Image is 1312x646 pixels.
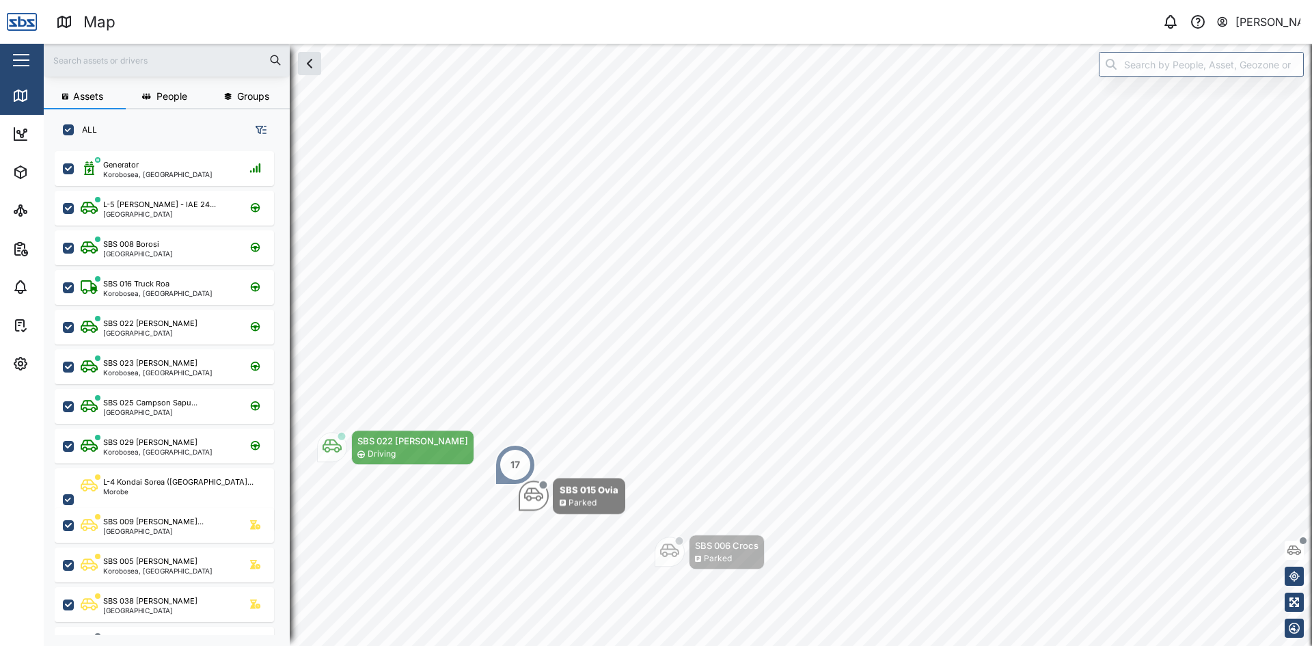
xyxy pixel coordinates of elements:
[103,528,204,535] div: [GEOGRAPHIC_DATA]
[368,448,396,461] div: Driving
[237,92,269,101] span: Groups
[55,146,289,635] div: grid
[36,241,82,256] div: Reports
[103,369,213,376] div: Korobosea, [GEOGRAPHIC_DATA]
[103,211,216,217] div: [GEOGRAPHIC_DATA]
[103,397,197,409] div: SBS 025 Campson Sapu...
[103,159,139,171] div: Generator
[156,92,187,101] span: People
[510,457,520,472] div: 17
[103,567,213,574] div: Korobosea, [GEOGRAPHIC_DATA]
[569,496,597,509] div: Parked
[36,318,73,333] div: Tasks
[74,124,97,135] label: ALL
[103,199,216,211] div: L-5 [PERSON_NAME] - IAE 24...
[36,280,78,295] div: Alarms
[495,444,536,485] div: Map marker
[1235,14,1301,31] div: [PERSON_NAME]
[103,607,197,614] div: [GEOGRAPHIC_DATA]
[36,356,84,371] div: Settings
[103,329,197,336] div: [GEOGRAPHIC_DATA]
[704,552,732,565] div: Parked
[103,318,197,329] div: SBS 022 [PERSON_NAME]
[36,88,66,103] div: Map
[7,7,37,37] img: Main Logo
[52,50,282,70] input: Search assets or drivers
[103,448,213,455] div: Korobosea, [GEOGRAPHIC_DATA]
[103,437,197,448] div: SBS 029 [PERSON_NAME]
[103,488,254,495] div: Morobe
[73,92,103,101] span: Assets
[103,409,197,416] div: [GEOGRAPHIC_DATA]
[83,10,115,34] div: Map
[103,290,213,297] div: Korobosea, [GEOGRAPHIC_DATA]
[103,476,254,488] div: L-4 Kondai Sorea ([GEOGRAPHIC_DATA]...
[695,539,758,552] div: SBS 006 Crocs
[103,171,213,178] div: Korobosea, [GEOGRAPHIC_DATA]
[36,126,97,142] div: Dashboard
[317,430,474,465] div: Map marker
[560,483,618,496] div: SBS 015 Ovia
[103,239,159,250] div: SBS 008 Borosi
[103,358,197,369] div: SBS 023 [PERSON_NAME]
[103,556,197,567] div: SBS 005 [PERSON_NAME]
[103,250,173,257] div: [GEOGRAPHIC_DATA]
[655,535,765,569] div: Map marker
[103,516,204,528] div: SBS 009 [PERSON_NAME]...
[357,434,468,448] div: SBS 022 [PERSON_NAME]
[36,203,68,218] div: Sites
[103,278,169,290] div: SBS 016 Truck Roa
[44,44,1312,646] canvas: Map
[36,165,78,180] div: Assets
[1099,52,1304,77] input: Search by People, Asset, Geozone or Place
[1216,12,1301,31] button: [PERSON_NAME]
[103,595,197,607] div: SBS 038 [PERSON_NAME]
[519,478,625,514] div: Map marker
